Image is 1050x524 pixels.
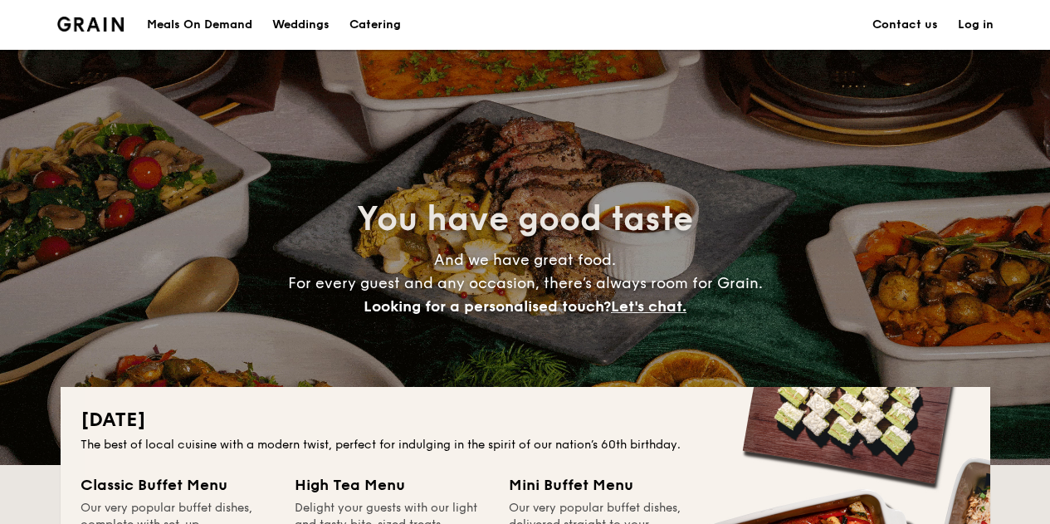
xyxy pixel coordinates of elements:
div: Classic Buffet Menu [81,473,275,497]
a: Logotype [57,17,125,32]
div: High Tea Menu [295,473,489,497]
h2: [DATE] [81,407,970,433]
span: You have good taste [357,199,693,239]
div: The best of local cuisine with a modern twist, perfect for indulging in the spirit of our nation’... [81,437,970,453]
span: And we have great food. For every guest and any occasion, there’s always room for Grain. [288,251,763,316]
span: Let's chat. [611,297,686,316]
span: Looking for a personalised touch? [364,297,611,316]
img: Grain [57,17,125,32]
div: Mini Buffet Menu [509,473,703,497]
